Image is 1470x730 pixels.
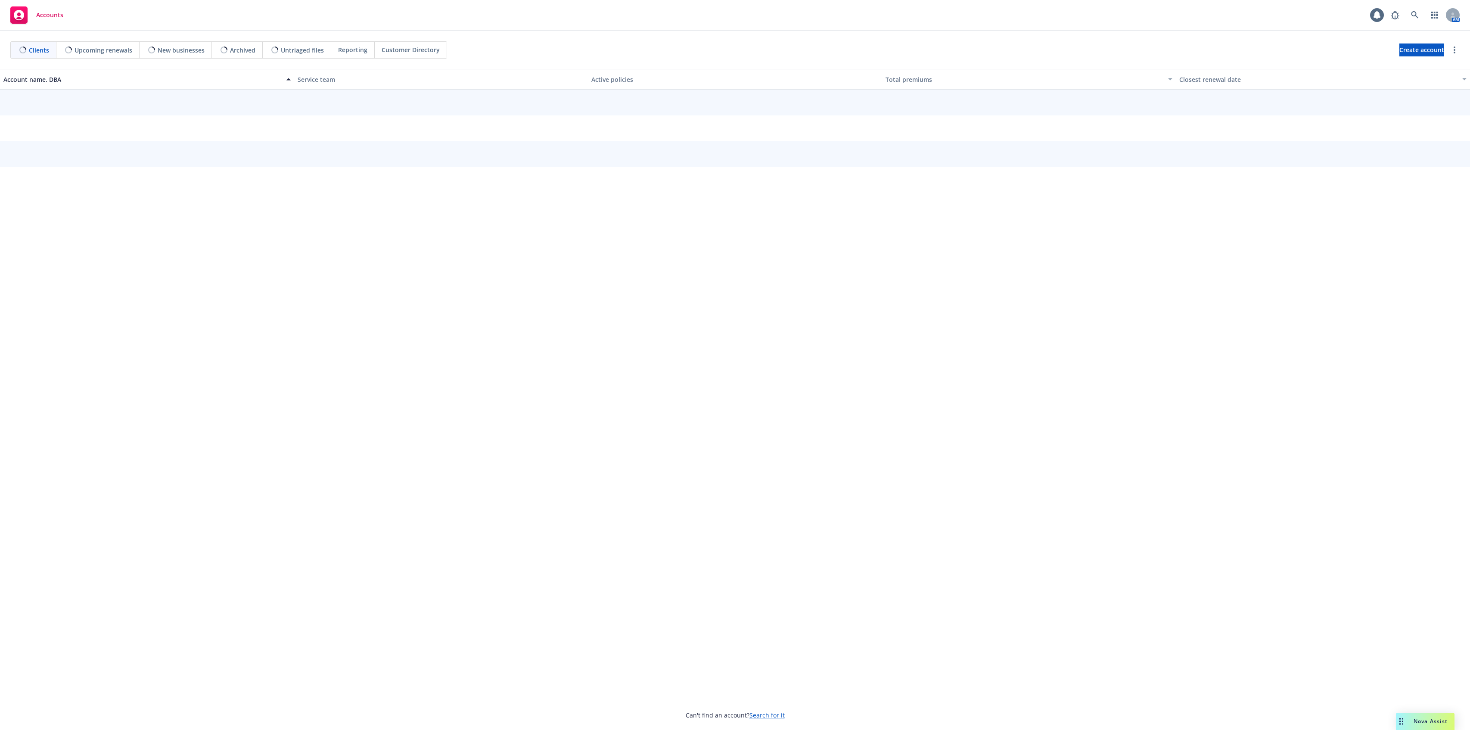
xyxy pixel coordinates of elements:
[158,46,205,55] span: New businesses
[1399,42,1444,58] span: Create account
[382,45,440,54] span: Customer Directory
[1179,75,1457,84] div: Closest renewal date
[749,711,785,719] a: Search for it
[29,46,49,55] span: Clients
[588,69,882,90] button: Active policies
[294,69,588,90] button: Service team
[591,75,879,84] div: Active policies
[1449,45,1460,55] a: more
[1396,713,1454,730] button: Nova Assist
[36,12,63,19] span: Accounts
[1406,6,1423,24] a: Search
[230,46,255,55] span: Archived
[3,75,281,84] div: Account name, DBA
[281,46,324,55] span: Untriaged files
[1414,718,1448,725] span: Nova Assist
[298,75,585,84] div: Service team
[75,46,132,55] span: Upcoming renewals
[1399,43,1444,56] a: Create account
[886,75,1163,84] div: Total premiums
[7,3,67,27] a: Accounts
[338,45,367,54] span: Reporting
[686,711,785,720] span: Can't find an account?
[1396,713,1407,730] div: Drag to move
[1426,6,1443,24] a: Switch app
[1176,69,1470,90] button: Closest renewal date
[1386,6,1404,24] a: Report a Bug
[882,69,1176,90] button: Total premiums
